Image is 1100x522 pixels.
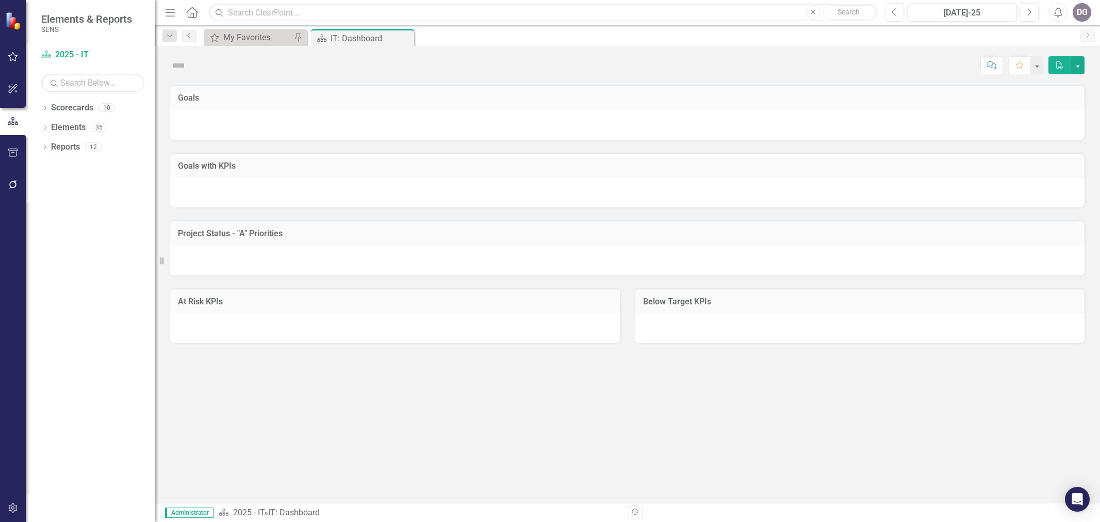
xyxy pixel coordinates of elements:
[268,508,320,517] div: IT: Dashboard
[178,93,1077,103] h3: Goals
[178,229,1077,238] h3: Project Status - "A" Priorities
[170,57,187,74] img: Not Defined
[51,141,80,153] a: Reports
[206,31,291,44] a: My Favorites
[209,4,877,22] input: Search ClearPoint...
[1065,487,1090,512] div: Open Intercom Messenger
[51,122,86,134] a: Elements
[85,142,102,151] div: 12
[178,161,1077,171] h3: Goals with KPIs
[643,297,1077,306] h3: Below Target KPIs
[41,74,144,92] input: Search Below...
[838,8,860,16] span: Search
[911,7,1013,19] div: [DATE]-25
[41,25,132,34] small: SENS
[219,507,620,519] div: »
[41,13,132,25] span: Elements & Reports
[91,123,107,132] div: 35
[5,11,23,29] img: ClearPoint Strategy
[823,5,875,20] button: Search
[331,32,412,45] div: IT: Dashboard
[98,104,115,112] div: 10
[51,102,93,114] a: Scorecards
[41,49,144,61] a: 2025 - IT
[178,297,612,306] h3: At Risk KPIs
[1073,3,1091,22] button: DG
[165,508,214,518] span: Administrator
[223,31,291,44] div: My Favorites
[233,508,264,517] a: 2025 - IT
[907,3,1017,22] button: [DATE]-25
